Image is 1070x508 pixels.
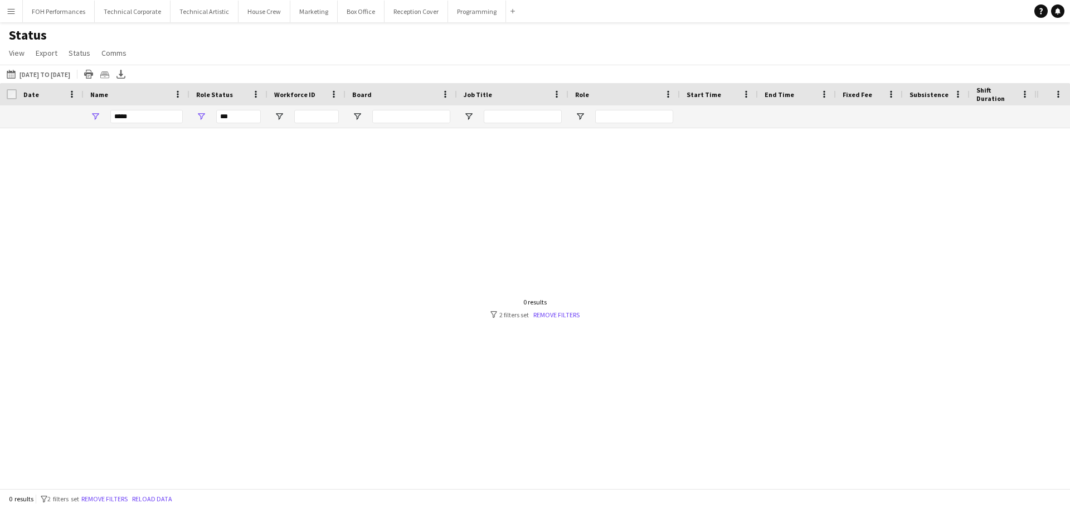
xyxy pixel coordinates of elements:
input: Role Status Filter Input [216,110,261,123]
span: Subsistence [909,90,949,99]
a: Status [64,46,95,60]
app-action-btn: Export XLSX [114,67,128,81]
span: Board [352,90,372,99]
button: Marketing [290,1,338,22]
input: Board Filter Input [372,110,450,123]
button: Open Filter Menu [352,112,362,122]
button: Box Office [338,1,385,22]
span: Comms [101,48,127,58]
input: Workforce ID Filter Input [294,110,339,123]
span: 2 filters set [47,495,79,503]
a: View [4,46,29,60]
app-action-btn: Crew files as ZIP [98,67,111,81]
span: Job Title [464,90,492,99]
button: Open Filter Menu [575,112,585,122]
div: 0 results [490,298,580,306]
input: Role Filter Input [595,110,673,123]
button: Open Filter Menu [464,112,474,122]
a: Export [31,46,62,60]
span: End Time [765,90,794,99]
span: Role Status [196,90,233,99]
span: View [9,48,25,58]
button: FOH Performances [23,1,95,22]
button: Open Filter Menu [196,112,206,122]
span: Name [90,90,108,99]
input: Column with Header Selection [7,89,17,99]
button: Remove filters [79,493,130,505]
button: House Crew [239,1,290,22]
span: Role [575,90,589,99]
span: Status [69,48,90,58]
button: Programming [448,1,506,22]
span: Workforce ID [274,90,315,99]
button: [DATE] to [DATE] [4,67,72,81]
button: Reception Cover [385,1,448,22]
button: Technical Artistic [171,1,239,22]
button: Open Filter Menu [90,112,100,122]
a: Comms [97,46,131,60]
input: Job Title Filter Input [484,110,562,123]
span: Date [23,90,39,99]
span: Shift Duration [976,86,1016,103]
div: 2 filters set [490,311,580,319]
a: Remove filters [533,311,580,319]
span: Export [36,48,57,58]
input: Name Filter Input [110,110,183,123]
app-action-btn: Print [82,67,95,81]
button: Technical Corporate [95,1,171,22]
button: Reload data [130,493,174,505]
span: Fixed Fee [843,90,872,99]
span: Start Time [687,90,721,99]
button: Open Filter Menu [274,112,284,122]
